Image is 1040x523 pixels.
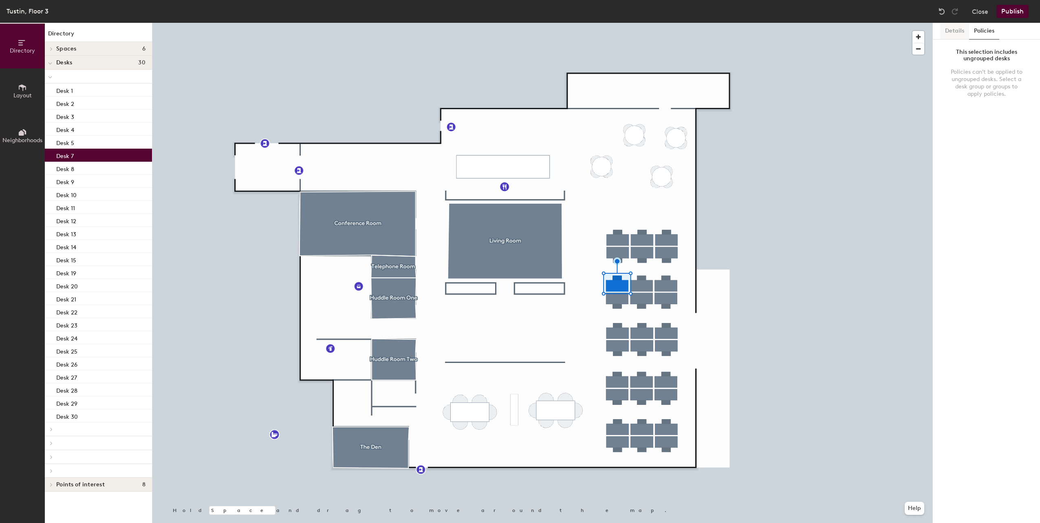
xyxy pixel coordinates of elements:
[56,124,74,134] p: Desk 4
[56,150,74,160] p: Desk 7
[56,46,77,52] span: Spaces
[56,255,76,264] p: Desk 15
[951,7,959,15] img: Redo
[949,49,1024,62] div: This selection includes ungrouped desks
[56,137,74,147] p: Desk 5
[972,5,988,18] button: Close
[56,268,76,277] p: Desk 19
[56,229,76,238] p: Desk 13
[138,59,145,66] span: 30
[56,346,77,355] p: Desk 25
[56,202,75,212] p: Desk 11
[142,481,145,488] span: 8
[56,359,77,368] p: Desk 26
[10,47,35,54] span: Directory
[996,5,1029,18] button: Publish
[13,92,32,99] span: Layout
[56,307,77,316] p: Desk 22
[56,85,73,94] p: Desk 1
[56,242,76,251] p: Desk 14
[56,163,74,173] p: Desk 8
[56,411,78,420] p: Desk 30
[56,59,72,66] span: Desks
[56,333,77,342] p: Desk 24
[56,294,76,303] p: Desk 21
[56,481,105,488] span: Points of interest
[938,7,946,15] img: Undo
[940,23,969,40] button: Details
[56,215,76,225] p: Desk 12
[56,98,74,108] p: Desk 2
[56,398,77,407] p: Desk 29
[142,46,145,52] span: 6
[949,68,1024,98] div: Policies can't be applied to ungrouped desks. Select a desk group or groups to apply policies.
[56,281,78,290] p: Desk 20
[969,23,999,40] button: Policies
[905,502,924,515] button: Help
[56,320,77,329] p: Desk 23
[56,176,74,186] p: Desk 9
[56,189,77,199] p: Desk 10
[7,6,48,16] div: Tustin, Floor 3
[56,385,77,394] p: Desk 28
[45,29,152,42] h1: Directory
[56,372,77,381] p: Desk 27
[56,111,74,121] p: Desk 3
[2,137,42,144] span: Neighborhoods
